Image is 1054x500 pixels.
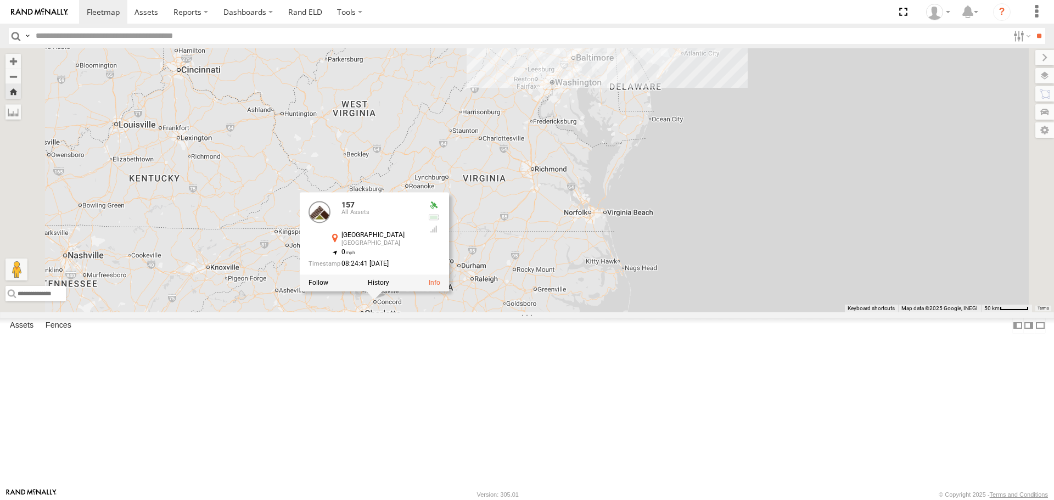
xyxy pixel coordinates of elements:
label: Dock Summary Table to the Right [1023,318,1034,334]
a: Terms and Conditions [990,491,1048,498]
label: Fences [40,318,77,334]
div: © Copyright 2025 - [939,491,1048,498]
button: Zoom in [5,54,21,69]
div: Date/time of location update [309,261,418,268]
div: Larry Kelly [922,4,954,20]
a: View Asset Details [429,279,440,286]
button: Map Scale: 50 km per 49 pixels [981,305,1032,312]
div: [GEOGRAPHIC_DATA] [341,232,418,239]
div: Valid GPS Fix [427,201,440,210]
a: Visit our Website [6,489,57,500]
div: All Assets [341,210,418,216]
button: Drag Pegman onto the map to open Street View [5,259,27,280]
a: 157 [341,201,355,210]
label: Measure [5,104,21,120]
button: Zoom Home [5,84,21,99]
div: Version: 305.01 [477,491,519,498]
label: View Asset History [368,279,389,286]
label: Dock Summary Table to the Left [1012,318,1023,334]
i: ? [993,3,1011,21]
label: Map Settings [1035,122,1054,138]
a: View Asset Details [309,201,330,223]
span: Map data ©2025 Google, INEGI [901,305,978,311]
button: Zoom out [5,69,21,84]
label: Assets [4,318,39,334]
label: Search Query [23,28,32,44]
a: Terms [1038,306,1049,310]
div: [GEOGRAPHIC_DATA] [341,240,418,247]
span: 50 km [984,305,1000,311]
img: rand-logo.svg [11,8,68,16]
button: Keyboard shortcuts [848,305,895,312]
div: No voltage information received from this device. [427,213,440,222]
label: Realtime tracking of Asset [309,279,328,286]
div: GSM Signal = 4 [427,225,440,234]
span: 0 [341,249,355,256]
label: Hide Summary Table [1035,318,1046,334]
label: Search Filter Options [1009,28,1033,44]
